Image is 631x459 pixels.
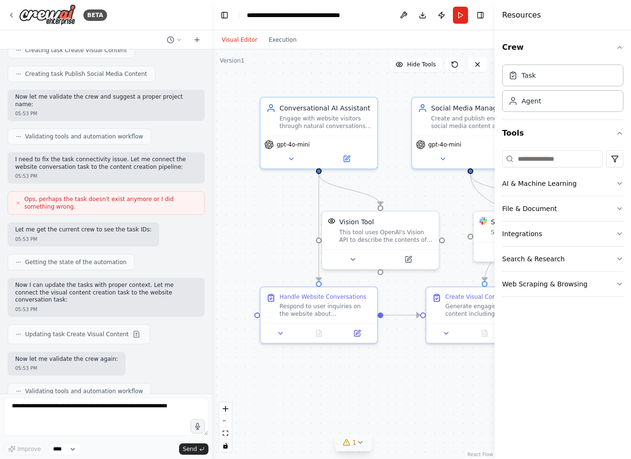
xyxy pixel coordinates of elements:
div: Social Media ManagerCreate and publish engaging social media content across different platforms, ... [411,97,530,169]
span: Ops, perhaps the task doesn't exist anymore or I did something wrong. [24,195,197,211]
nav: breadcrumb [247,10,353,20]
div: Vision Tool [339,217,374,227]
button: No output available [465,328,505,339]
button: File & Document [502,196,623,221]
p: Now I can update the tasks with proper context. Let me connect the visual content creation task t... [15,282,197,304]
span: Creating task Create Visual Content [25,46,127,54]
button: Start a new chat [189,34,205,46]
div: Create Visual Content [445,293,507,301]
button: Web Scraping & Browsing [502,272,623,296]
span: 1 [352,438,357,447]
div: 05:53 PM [15,365,118,372]
div: 05:53 PM [15,236,152,243]
div: Handle Website Conversations [279,293,366,301]
button: Search & Research [502,247,623,271]
div: Generate engaging visual content including images, thumbnails, and video concept visuals for {soc... [445,303,537,318]
button: Crew [502,34,623,61]
span: Validating tools and automation workflow [25,133,143,140]
p: I need to fix the task connectivity issue. Let me connect the website conversation task to the co... [15,156,197,171]
div: This tool uses OpenAI's Vision API to describe the contents of an image. [339,229,433,244]
button: fit view [219,427,232,440]
span: gpt-4o-mini [277,141,310,148]
button: toggle interactivity [219,440,232,452]
g: Edge from 0cd0631f-b954-49af-8c5a-e37746706f70 to 05aa9030-0a65-4abf-ae56-8cdd67b31128 [314,174,324,281]
div: Conversational AI AssistantEngage with website visitors through natural conversations, understand... [260,97,378,169]
div: Handle Website ConversationsRespond to user inquiries on the website about {website_topic}. Proce... [260,286,378,344]
button: Send [179,443,208,455]
button: Improve [4,443,45,455]
button: Hide Tools [390,57,442,72]
div: VisionToolVision ToolThis tool uses OpenAI's Vision API to describe the contents of an image. [321,211,440,270]
p: Now let me validate the crew again: [15,356,118,363]
div: Tools [502,147,623,304]
div: Task [522,71,536,80]
button: 1 [335,434,372,451]
button: Open in side panel [341,328,373,339]
span: Send [183,445,197,453]
button: Execution [263,34,302,46]
div: Engage with website visitors through natural conversations, understanding their needs and providi... [279,115,371,130]
g: Edge from 05aa9030-0a65-4abf-ae56-8cdd67b31128 to e583f203-d934-4ce0-a1b6-824b93997095 [383,311,420,320]
button: No output available [299,328,339,339]
div: 05:53 PM [15,173,197,180]
span: Creating task Publish Social Media Content [25,70,147,78]
button: Hide right sidebar [474,9,487,22]
div: Version 1 [220,57,244,64]
button: Open in side panel [320,153,373,165]
button: Hide left sidebar [218,9,231,22]
span: Hide Tools [407,61,436,68]
button: Tools [502,120,623,147]
div: 05:53 PM [15,110,197,117]
div: BETA [83,9,107,21]
div: Agent [522,96,541,106]
g: Edge from 0cd0631f-b954-49af-8c5a-e37746706f70 to 69862cff-2467-4edc-97ef-ddbb9eca00e1 [314,174,385,205]
div: Conversational AI Assistant [279,103,371,113]
button: Open in side panel [471,153,525,165]
a: React Flow attribution [468,452,493,457]
button: AI & Machine Learning [502,171,623,196]
p: Now let me validate the crew and suggest a proper project name: [15,93,197,108]
span: gpt-4o-mini [428,141,461,148]
div: Social Media Manager [431,103,523,113]
button: Open in side panel [381,254,435,265]
button: Click to speak your automation idea [190,419,205,433]
img: Logo [19,4,76,26]
div: 05:53 PM [15,306,197,313]
span: Getting the state of the automation [25,258,126,266]
button: Switch to previous chat [163,34,186,46]
button: Visual Editor [216,34,263,46]
span: Improve [18,445,41,453]
div: Crew [502,61,623,119]
button: zoom in [219,403,232,415]
p: Let me get the current crew to see the task IDs: [15,226,152,234]
div: Create and publish engaging social media content across different platforms, schedule posts strat... [431,115,523,130]
div: Create Visual ContentGenerate engaging visual content including images, thumbnails, and video con... [425,286,544,344]
img: VisionTool [328,217,335,225]
g: Edge from cbf63904-0b5e-4633-b417-fb4048e61c00 to e583f203-d934-4ce0-a1b6-824b93997095 [480,174,627,281]
img: Slack [479,217,487,225]
span: Validating tools and automation workflow [25,387,143,395]
div: SlackSlackSend notifications to Slack [473,211,591,262]
span: Updating task Create Visual Content [25,330,129,338]
button: Integrations [502,221,623,246]
button: zoom out [219,415,232,427]
h4: Resources [502,9,541,21]
div: React Flow controls [219,403,232,452]
div: Respond to user inquiries on the website about {website_topic}. Process both text and voice input... [279,303,371,318]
